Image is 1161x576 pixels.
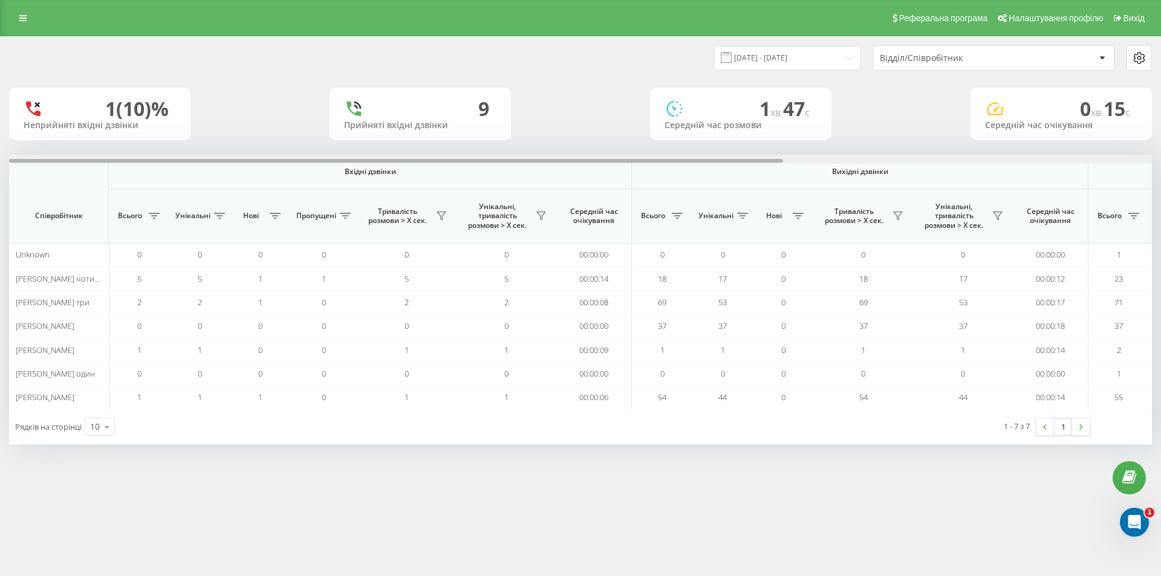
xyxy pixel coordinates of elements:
span: 2 [1117,345,1121,355]
span: 1 [405,345,409,355]
span: c [1125,106,1130,119]
span: 0 [781,320,785,331]
span: 1 [258,297,262,308]
span: 37 [859,320,868,331]
span: 1 [258,273,262,284]
span: [PERSON_NAME] один [16,368,95,379]
span: 2 [405,297,409,308]
a: 1 [1054,418,1072,435]
span: 18 [859,273,868,284]
span: c [805,106,810,119]
iframe: Intercom live chat [1120,508,1149,537]
td: 00:00:18 [1013,314,1088,338]
span: 0 [322,320,326,331]
span: Вихід [1124,13,1145,23]
span: 1 [504,392,509,403]
span: 0 [322,345,326,355]
span: 0 [781,297,785,308]
span: 69 [859,297,868,308]
div: 10 [90,421,100,433]
span: Унікальні [698,211,733,221]
span: 0 [781,249,785,260]
td: 00:00:08 [556,291,632,314]
span: [PERSON_NAME] [16,345,74,355]
span: 55 [1114,392,1123,403]
span: 0 [961,368,965,379]
td: 00:00:00 [556,243,632,267]
span: 0 [137,320,141,331]
span: 1 [322,273,326,284]
span: 18 [658,273,666,284]
div: Неприйняті вхідні дзвінки [24,120,176,131]
td: 00:00:06 [556,386,632,409]
span: Рядків на сторінці [15,421,82,432]
span: 1 [1145,508,1154,517]
span: Унікальні [175,211,210,221]
span: 1 [660,345,665,355]
span: 0 [198,249,202,260]
span: 0 [660,249,665,260]
span: 1 [721,345,725,355]
span: 1 [198,392,202,403]
span: 0 [258,368,262,379]
span: 17 [718,273,727,284]
span: 0 [137,249,141,260]
span: Тривалість розмови > Х сек. [819,207,889,225]
span: 0 [405,368,409,379]
span: 5 [504,273,509,284]
div: 1 - 7 з 7 [1004,420,1030,432]
span: 0 [258,320,262,331]
span: 0 [781,368,785,379]
span: 37 [1114,320,1123,331]
div: 1 (10)% [105,97,169,120]
div: 9 [478,97,489,120]
span: 0 [781,273,785,284]
div: Середній час розмови [665,120,817,131]
span: Співробітник [19,211,98,221]
span: 1 [1117,368,1121,379]
span: 0 [322,368,326,379]
span: 71 [1114,297,1123,308]
div: Відділ/Співробітник [880,53,1024,63]
span: 0 [137,368,141,379]
td: 00:00:14 [1013,338,1088,361]
span: 0 [781,392,785,403]
span: 0 [322,297,326,308]
span: Нові [236,211,266,221]
span: 1 [961,345,965,355]
span: Вхідні дзвінки [140,167,600,176]
td: 00:00:00 [1013,243,1088,267]
span: 37 [658,320,666,331]
span: хв [770,106,783,119]
span: 0 [322,249,326,260]
span: 0 [504,368,509,379]
span: 37 [959,320,968,331]
span: Середній час очікування [1022,207,1079,225]
span: Unknown [16,249,50,260]
span: Вихідні дзвінки [660,167,1060,176]
div: Прийняті вхідні дзвінки [344,120,496,131]
span: 5 [198,273,202,284]
span: 0 [405,320,409,331]
span: 0 [1080,95,1104,121]
span: 54 [658,392,666,403]
span: 0 [405,249,409,260]
span: 2 [198,297,202,308]
td: 00:00:00 [556,314,632,338]
td: 00:00:14 [1013,386,1088,409]
span: хв [1091,106,1104,119]
span: Унікальні, тривалість розмови > Х сек. [463,202,532,230]
span: 0 [504,320,509,331]
span: 1 [504,345,509,355]
span: 0 [660,368,665,379]
span: 2 [137,297,141,308]
span: 1 [405,392,409,403]
td: 00:00:00 [1013,362,1088,386]
span: Середній час очікування [565,207,622,225]
span: Тривалість розмови > Х сек. [363,207,432,225]
span: 69 [658,297,666,308]
span: 23 [1114,273,1123,284]
span: 53 [959,297,968,308]
span: [PERSON_NAME] [16,320,74,331]
span: 1 [198,345,202,355]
